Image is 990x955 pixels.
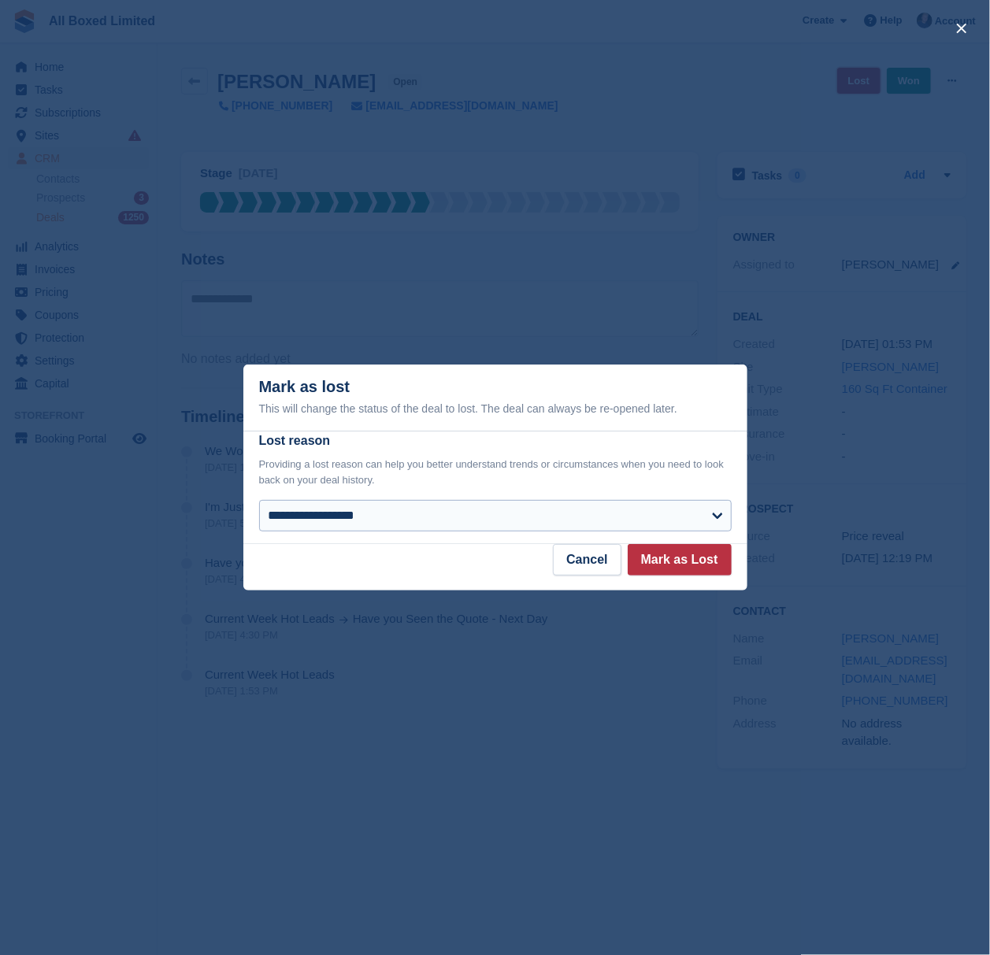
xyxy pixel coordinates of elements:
[628,544,732,576] button: Mark as Lost
[259,431,732,450] label: Lost reason
[259,399,732,418] div: This will change the status of the deal to lost. The deal can always be re-opened later.
[949,16,974,41] button: close
[259,457,732,487] p: Providing a lost reason can help you better understand trends or circumstances when you need to l...
[259,378,732,418] div: Mark as lost
[553,544,621,576] button: Cancel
